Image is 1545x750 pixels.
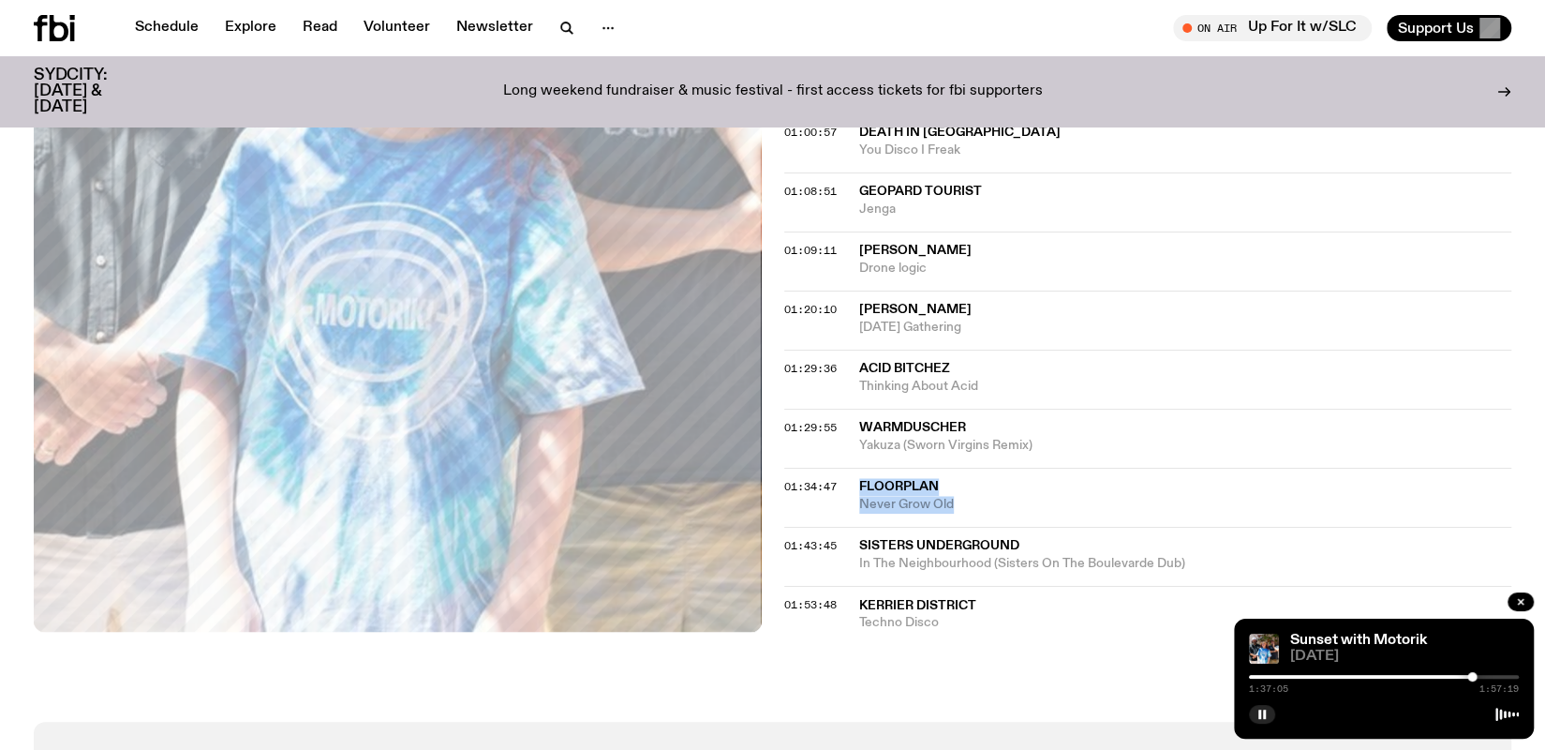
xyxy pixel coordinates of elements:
span: 01:09:11 [784,243,837,258]
button: Support Us [1387,15,1511,41]
button: On AirUp For It w/SLC [1173,15,1372,41]
span: In The Neighbourhood (Sisters On The Boulevarde Dub) [859,555,1512,573]
span: 01:53:48 [784,597,837,612]
span: Thinking About Acid [859,378,1512,396]
button: 01:34:47 [784,482,837,492]
button: 01:00:57 [784,127,837,138]
span: You Disco I Freak [859,142,1512,159]
span: Drone logic [859,260,1512,277]
button: 01:09:11 [784,246,837,256]
a: Volunteer [352,15,441,41]
span: 01:34:47 [784,479,837,494]
button: 01:20:10 [784,305,837,315]
button: 01:29:36 [784,364,837,374]
span: 01:20:10 [784,302,837,317]
span: [PERSON_NAME] [859,244,972,257]
a: Sunset with Motorik [1290,633,1427,648]
span: Support Us [1398,20,1474,37]
span: Sisters Underground [859,539,1019,552]
span: Jenga [859,201,1512,218]
span: Geopard Tourist [859,185,982,198]
span: [PERSON_NAME] [859,303,972,316]
span: 01:00:57 [784,125,837,140]
span: [DATE] Gathering [859,319,1512,337]
img: Andrew, Reenie, and Pat stand in a row, smiling at the camera, in dappled light with a vine leafe... [1249,634,1279,664]
span: Never Grow Old [859,496,1512,514]
h3: SYDCITY: [DATE] & [DATE] [34,67,154,115]
span: 1:37:05 [1249,684,1288,694]
a: Explore [214,15,288,41]
a: Newsletter [445,15,544,41]
span: Kerrier District [859,599,976,612]
span: 1:57:19 [1479,684,1519,694]
span: Death in [GEOGRAPHIC_DATA] [859,126,1061,139]
button: 01:43:45 [784,541,837,551]
span: [DATE] [1290,650,1519,664]
span: 01:29:36 [784,361,837,376]
a: Schedule [124,15,210,41]
span: 01:08:51 [784,184,837,199]
span: 01:43:45 [784,538,837,553]
button: 01:53:48 [784,600,837,610]
button: 01:08:51 [784,187,837,197]
span: Floorplan [859,480,939,493]
a: Read [291,15,349,41]
span: Acid Bitchez [859,362,950,375]
span: 01:29:55 [784,420,837,435]
span: Yakuza (Sworn Virgins Remix) [859,437,1512,455]
span: Techno Disco [859,614,1512,632]
span: Warmduscher [859,421,966,434]
p: Long weekend fundraiser & music festival - first access tickets for fbi supporters [503,83,1043,100]
button: 01:29:55 [784,423,837,433]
